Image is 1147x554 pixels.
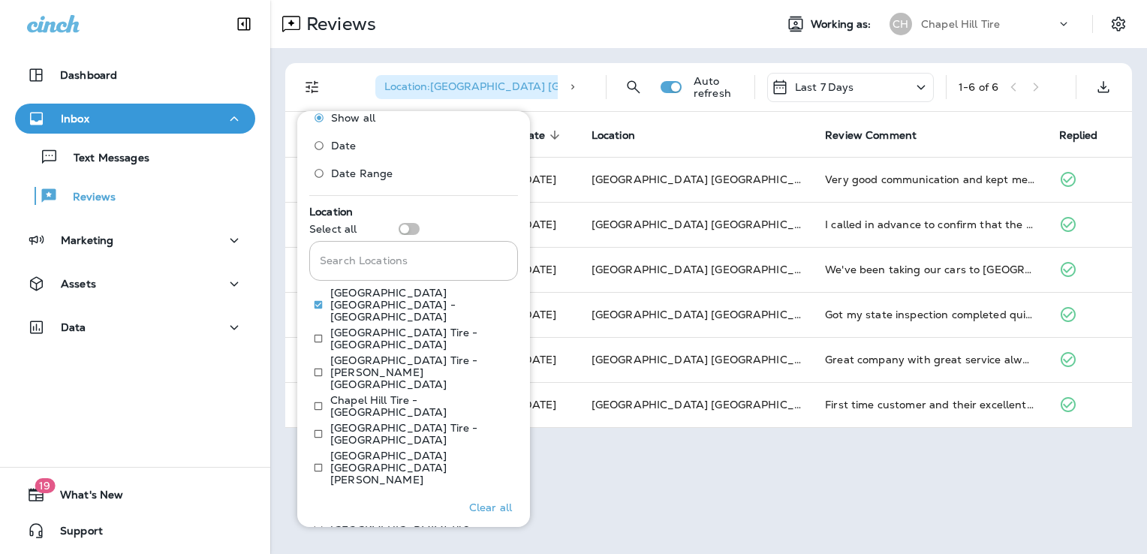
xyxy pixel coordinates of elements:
span: Show all [331,112,375,124]
div: Very good communication and kept me up-to-date for a quick completion. Work was done very quickly... [825,172,1034,187]
span: Support [45,525,103,543]
button: Collapse Sidebar [223,9,265,39]
span: Working as: [811,18,875,31]
td: [DATE] [508,292,580,337]
td: [DATE] [508,247,580,292]
span: Replied [1059,129,1098,142]
span: Review Comment [825,128,936,142]
p: [GEOGRAPHIC_DATA] [GEOGRAPHIC_DATA] - [GEOGRAPHIC_DATA] [330,287,506,323]
div: Filters [297,102,530,527]
p: Reviews [300,13,376,35]
button: Inbox [15,104,255,134]
span: Location : [GEOGRAPHIC_DATA] [GEOGRAPHIC_DATA] - [GEOGRAPHIC_DATA] [384,80,789,93]
button: Clear all [463,489,518,527]
span: [GEOGRAPHIC_DATA] [GEOGRAPHIC_DATA] - [GEOGRAPHIC_DATA] [592,353,956,366]
button: 19What's New [15,480,255,510]
p: Reviews [58,191,116,205]
button: Marketing [15,225,255,255]
p: Auto refresh [694,75,742,99]
p: Assets [61,278,96,290]
p: Marketing [61,234,113,246]
p: [GEOGRAPHIC_DATA] Tire - [GEOGRAPHIC_DATA] [330,327,506,351]
span: Location [592,129,635,142]
td: [DATE] [508,337,580,382]
span: Date Range [331,167,393,179]
button: Assets [15,269,255,299]
p: [GEOGRAPHIC_DATA] Tire - [GEOGRAPHIC_DATA] [330,422,506,446]
div: I called in advance to confirm that the shuttle would be available, as I had an important meeting... [825,217,1034,232]
p: Chapel Hill Tire - [GEOGRAPHIC_DATA] [330,394,506,418]
span: [GEOGRAPHIC_DATA] [GEOGRAPHIC_DATA] - [GEOGRAPHIC_DATA] [592,173,956,186]
button: Filters [297,72,327,102]
button: Text Messages [15,141,255,173]
p: Data [61,321,86,333]
p: Text Messages [59,152,149,166]
div: CH [890,13,912,35]
td: [DATE] [508,382,580,427]
td: [DATE] [508,202,580,247]
span: Date [520,129,546,142]
p: Select all [309,223,357,235]
div: First time customer and their excellent service has gained their business a new customer!!! I lov... [825,397,1034,412]
span: Replied [1059,128,1118,142]
p: Last 7 Days [795,81,854,93]
span: Location [592,128,655,142]
span: Date [520,128,565,142]
button: Data [15,312,255,342]
button: Search Reviews [619,72,649,102]
div: We've been taking our cars to Chapel Hill Tire for many years now. They may occasionally make an ... [825,262,1034,277]
span: [GEOGRAPHIC_DATA] [GEOGRAPHIC_DATA] - [GEOGRAPHIC_DATA] [592,263,956,276]
p: Dashboard [60,69,117,81]
div: 1 - 6 of 6 [959,81,998,93]
p: Inbox [61,113,89,125]
td: [DATE] [508,157,580,202]
span: Review Comment [825,129,917,142]
button: Support [15,516,255,546]
button: Reviews [15,180,255,212]
p: [GEOGRAPHIC_DATA] Tire - [PERSON_NAME][GEOGRAPHIC_DATA] [330,354,506,390]
span: 19 [35,478,55,493]
div: Great company with great service always! [825,352,1034,367]
p: Chapel Hill Tire [921,18,1000,30]
div: Location:[GEOGRAPHIC_DATA] [GEOGRAPHIC_DATA] - [GEOGRAPHIC_DATA] [375,75,646,99]
div: Got my state inspection completed quickly and thoroughly. Also diagnosed a tire puncture and got ... [825,307,1034,322]
span: Date [331,140,357,152]
span: [GEOGRAPHIC_DATA] [GEOGRAPHIC_DATA] - [GEOGRAPHIC_DATA] [592,218,956,231]
button: Dashboard [15,60,255,90]
span: [GEOGRAPHIC_DATA] [GEOGRAPHIC_DATA] - [GEOGRAPHIC_DATA] [592,308,956,321]
p: Clear all [469,502,512,514]
span: [GEOGRAPHIC_DATA] [GEOGRAPHIC_DATA] - [GEOGRAPHIC_DATA] [592,398,956,411]
button: Settings [1105,11,1132,38]
p: [GEOGRAPHIC_DATA] [GEOGRAPHIC_DATA][PERSON_NAME] [330,450,506,486]
button: Export as CSV [1088,72,1118,102]
span: What's New [45,489,123,507]
span: Location [309,205,353,218]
